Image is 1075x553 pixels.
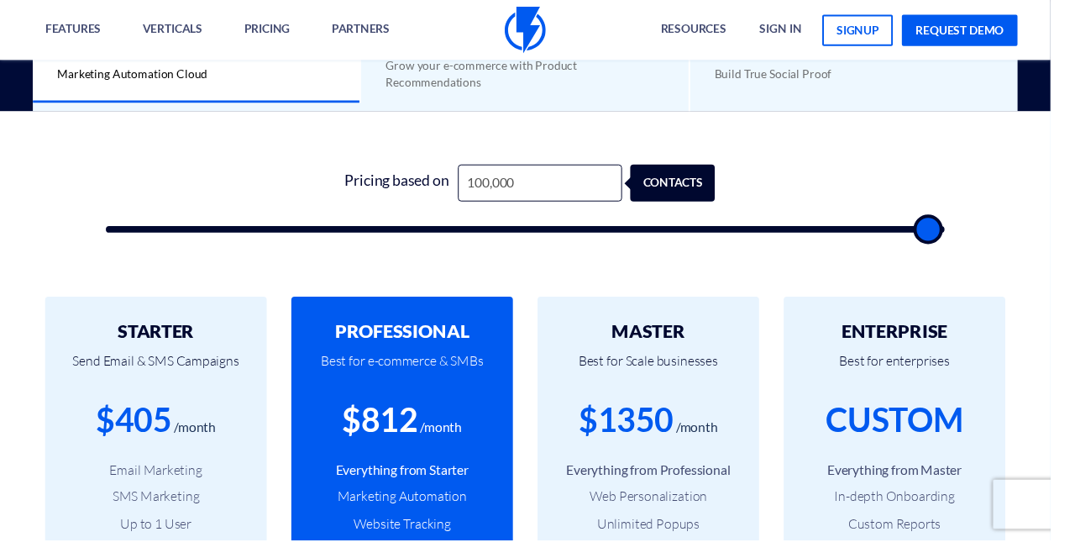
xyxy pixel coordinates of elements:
a: signup [842,15,914,47]
div: $1350 [593,406,690,454]
li: In-depth Onboarding [827,498,1004,518]
li: Marketing Automation [323,498,500,518]
li: Everything from Master [827,471,1004,491]
div: Pricing based on [343,168,469,206]
p: Send Email & SMS Campaigns [71,349,248,406]
div: /month [430,428,473,447]
h2: MASTER [575,329,752,349]
li: Everything from Starter [323,471,500,491]
li: Email Marketing [71,471,248,491]
h2: PROFESSIONAL [323,329,500,349]
p: Best for Scale businesses [575,349,752,406]
li: Custom Reports [827,526,1004,545]
li: Up to 1 User [71,526,248,545]
span: Marketing Automation Cloud [59,68,212,82]
div: contacts [653,168,740,206]
p: Best for e-commerce & SMBs [323,349,500,406]
h2: ENTERPRISE [827,329,1004,349]
li: Website Tracking [323,526,500,545]
p: Best for enterprises [827,349,1004,406]
div: /month [692,428,735,447]
div: $405 [98,406,176,454]
div: CUSTOM [845,406,986,454]
span: Build True Social Proof [732,68,852,82]
div: /month [178,428,221,447]
li: Unlimited Popups [575,526,752,545]
h2: STARTER [71,329,248,349]
li: SMS Marketing [71,498,248,518]
li: Web Personalization [575,498,752,518]
div: $812 [350,406,427,454]
li: Everything from Professional [575,471,752,491]
a: request demo [923,15,1041,47]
